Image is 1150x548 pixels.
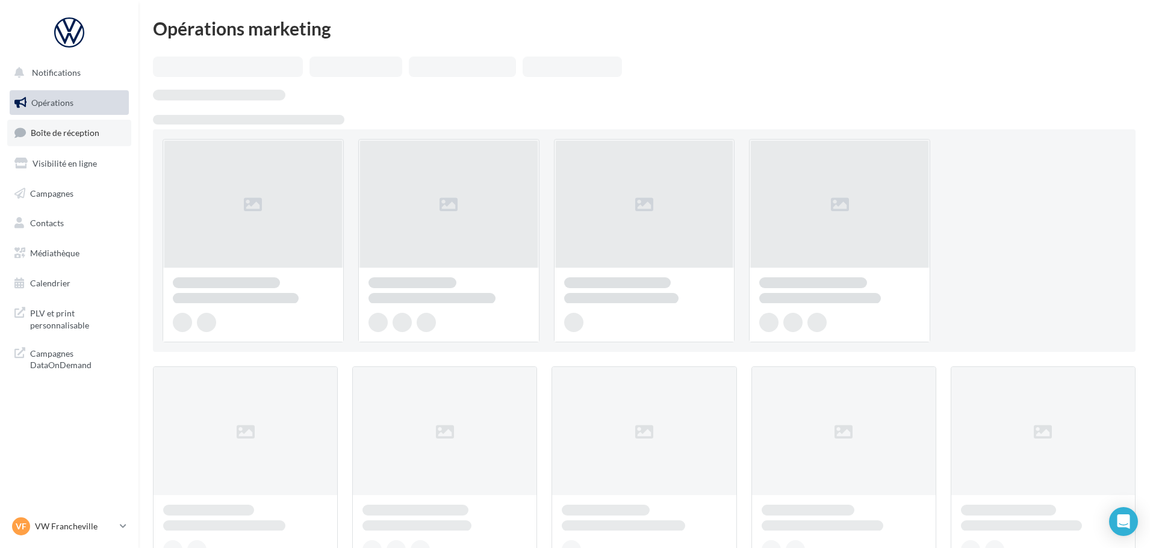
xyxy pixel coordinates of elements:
[7,271,131,296] a: Calendrier
[30,305,124,331] span: PLV et print personnalisable
[7,151,131,176] a: Visibilité en ligne
[1109,507,1138,536] div: Open Intercom Messenger
[10,515,129,538] a: VF VW Francheville
[30,345,124,371] span: Campagnes DataOnDemand
[7,181,131,206] a: Campagnes
[153,19,1136,37] div: Opérations marketing
[31,128,99,138] span: Boîte de réception
[7,211,131,236] a: Contacts
[7,90,131,115] a: Opérations
[30,218,64,228] span: Contacts
[7,120,131,146] a: Boîte de réception
[35,520,115,532] p: VW Francheville
[7,241,131,266] a: Médiathèque
[16,520,26,532] span: VF
[30,278,70,288] span: Calendrier
[32,67,81,78] span: Notifications
[7,340,131,376] a: Campagnes DataOnDemand
[30,248,79,258] span: Médiathèque
[31,97,73,108] span: Opérations
[33,158,97,168] span: Visibilité en ligne
[7,60,126,85] button: Notifications
[7,300,131,336] a: PLV et print personnalisable
[30,188,73,198] span: Campagnes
